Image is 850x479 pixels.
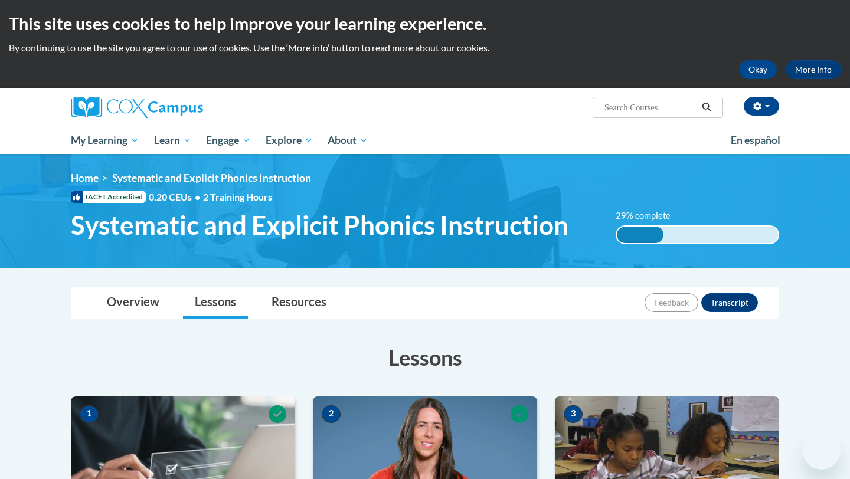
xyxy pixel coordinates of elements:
a: Cox Campus [71,97,295,118]
a: Engage [198,127,258,154]
button: Account Settings [744,97,779,116]
h3: Lessons [71,343,779,372]
button: Transcript [701,293,758,312]
button: Feedback [645,293,698,312]
button: Okay [739,60,777,79]
a: More Info [786,60,841,79]
span: Engage [206,133,250,147]
iframe: Button to launch messaging window [803,432,841,470]
span: Explore [266,133,313,147]
input: Search Courses [603,100,698,114]
span: My Learning [71,133,139,147]
a: About [321,127,376,154]
img: Cox Campus [71,97,203,118]
h2: This site uses cookies to help improve your learning experience. [9,12,841,35]
span: 0.20 CEUs [149,191,203,204]
a: Overview [95,287,171,319]
span: Learn [154,133,191,147]
a: Home [71,172,99,184]
span: 2 Training Hours [203,191,272,202]
span: About [328,133,368,147]
a: Lessons [183,287,248,319]
a: Resources [260,287,338,319]
a: Learn [146,127,199,154]
a: En español [723,128,788,153]
button: Search [698,100,715,114]
span: En español [731,134,780,146]
span: Systematic and Explicit Phonics Instruction [112,172,311,184]
span: Systematic and Explicit Phonics Instruction [71,209,568,241]
span: 2 [322,405,341,423]
a: Explore [258,127,321,154]
span: IACET Accredited [71,191,146,203]
span: 1 [80,405,99,423]
label: 29% complete [616,209,684,222]
a: My Learning [63,127,146,154]
span: 3 [564,405,583,423]
span: • [195,191,200,202]
p: By continuing to use the site you agree to our use of cookies. Use the ‘More info’ button to read... [9,41,841,54]
div: Main menu [53,127,797,154]
div: 29% complete [617,227,663,243]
